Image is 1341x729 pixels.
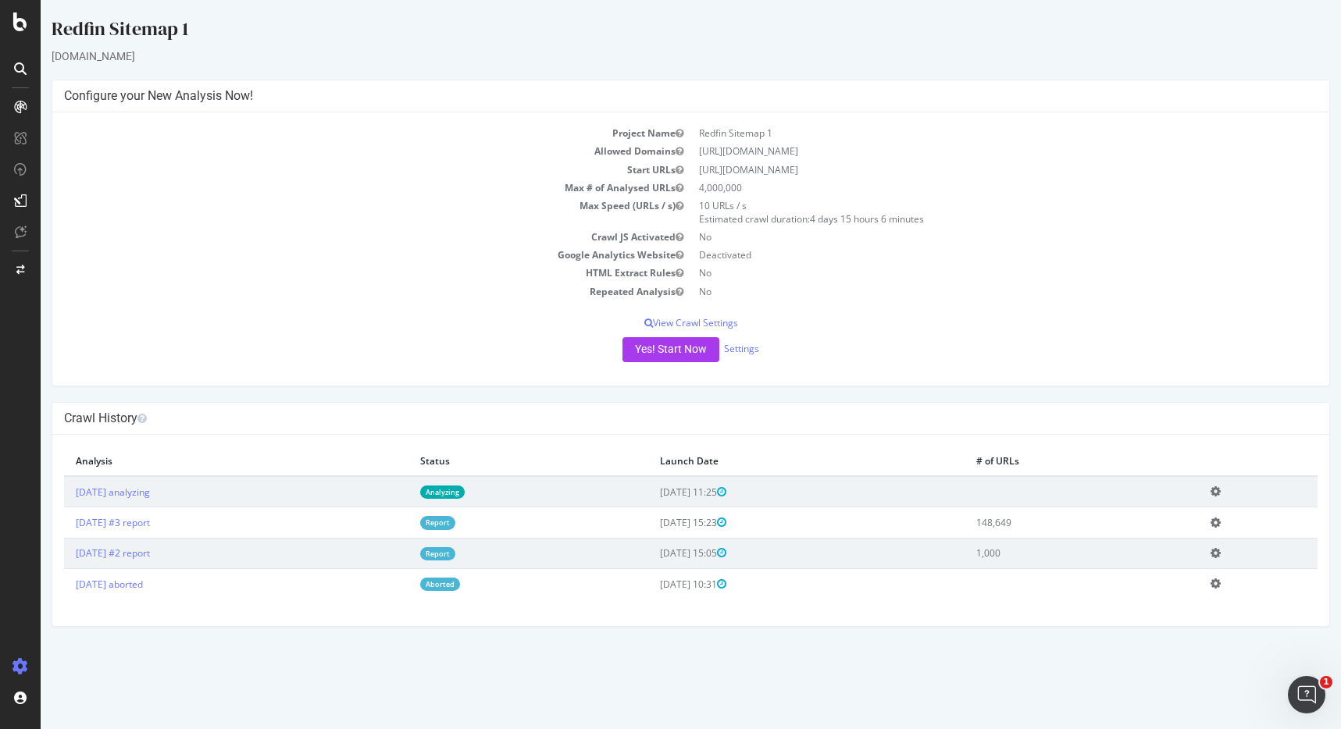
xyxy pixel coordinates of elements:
[651,283,1278,300] td: No
[651,246,1278,264] td: Deactivated
[23,411,1277,426] h4: Crawl History
[23,283,651,300] td: Repeated Analysis
[23,124,651,142] td: Project Name
[23,246,651,264] td: Google Analytics Website
[619,516,686,529] span: [DATE] 15:23
[23,197,651,228] td: Max Speed (URLs / s)
[683,342,719,355] a: Settings
[368,446,608,476] th: Status
[619,546,686,560] span: [DATE] 15:05
[23,446,368,476] th: Analysis
[651,197,1278,228] td: 10 URLs / s Estimated crawl duration:
[924,446,1158,476] th: # of URLs
[23,161,651,179] td: Start URLs
[23,142,651,160] td: Allowed Domains
[380,485,424,499] a: Analyzing
[23,264,651,282] td: HTML Extract Rules
[651,161,1278,179] td: [URL][DOMAIN_NAME]
[651,142,1278,160] td: [URL][DOMAIN_NAME]
[23,179,651,197] td: Max # of Analysed URLs
[608,446,925,476] th: Launch Date
[582,337,679,362] button: Yes! Start Now
[924,507,1158,538] td: 148,649
[380,578,419,591] a: Aborted
[1320,676,1332,688] span: 1
[651,179,1278,197] td: 4,000,000
[23,88,1277,104] h4: Configure your New Analysis Now!
[619,578,686,591] span: [DATE] 10:31
[23,228,651,246] td: Crawl JS Activated
[380,516,415,529] a: Report
[23,316,1277,329] p: View Crawl Settings
[35,516,109,529] a: [DATE] #3 report
[35,578,102,591] a: [DATE] aborted
[924,538,1158,568] td: 1,000
[35,546,109,560] a: [DATE] #2 report
[1288,676,1325,713] iframe: Intercom live chat
[651,264,1278,282] td: No
[651,228,1278,246] td: No
[380,547,415,560] a: Report
[769,212,883,226] span: 4 days 15 hours 6 minutes
[619,485,686,499] span: [DATE] 11:25
[651,124,1278,142] td: Redfin Sitemap 1
[11,16,1289,48] div: Redfin Sitemap 1
[35,485,109,499] a: [DATE] analyzing
[11,48,1289,64] div: [DOMAIN_NAME]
